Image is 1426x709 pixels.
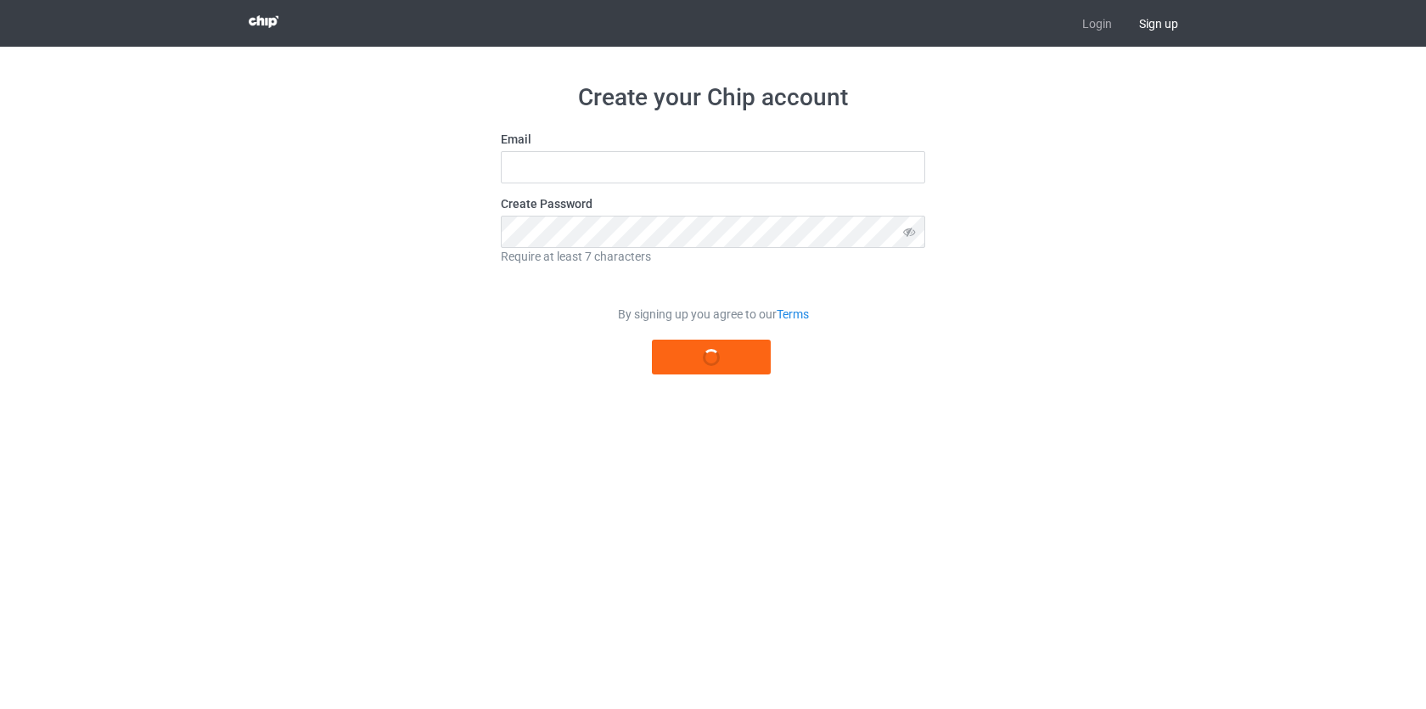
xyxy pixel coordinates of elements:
button: Register [652,340,771,374]
img: 3d383065fc803cdd16c62507c020ddf8.png [249,15,278,28]
label: Email [501,131,925,148]
a: Terms [777,307,809,321]
h1: Create your Chip account [501,82,925,113]
label: Create Password [501,195,925,212]
div: By signing up you agree to our [501,306,925,323]
div: Require at least 7 characters [501,248,925,265]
